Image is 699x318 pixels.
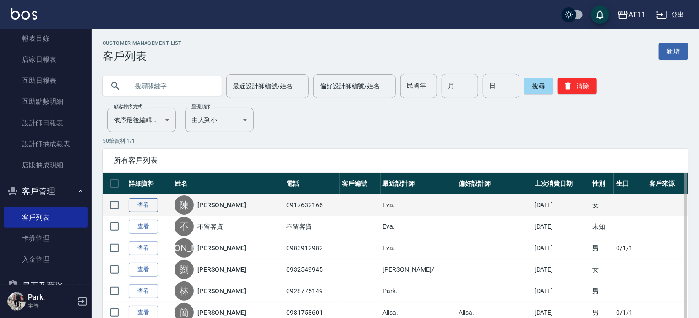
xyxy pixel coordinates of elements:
th: 生日 [614,173,647,194]
button: 客戶管理 [4,179,88,203]
a: 卡券管理 [4,228,88,249]
div: 林 [175,281,194,301]
td: 0983912982 [284,237,339,259]
th: 電話 [284,173,339,194]
a: 店販抽成明細 [4,155,88,176]
a: 查看 [129,241,158,255]
button: 登出 [653,6,688,23]
a: 不留客資 [197,222,223,231]
th: 最近設計師 [381,173,457,194]
div: 陳 [175,195,194,215]
td: 不留客資 [284,216,339,237]
div: 劉 [175,260,194,279]
a: [PERSON_NAME] [197,265,246,274]
label: 呈現順序 [191,103,211,110]
button: 清除 [558,78,597,94]
div: 不 [175,217,194,236]
td: 未知 [590,216,614,237]
button: AT11 [614,5,649,24]
a: 設計師抽成報表 [4,134,88,155]
a: [PERSON_NAME] [197,243,246,253]
th: 姓名 [172,173,284,194]
div: 由大到小 [185,108,254,132]
td: 0928775149 [284,280,339,302]
a: 設計師日報表 [4,113,88,134]
img: Logo [11,8,37,20]
th: 上次消費日期 [532,173,590,194]
td: 0932549945 [284,259,339,280]
a: 查看 [129,220,158,234]
a: [PERSON_NAME] [197,286,246,296]
div: AT11 [628,9,645,21]
td: [DATE] [532,216,590,237]
a: 新增 [659,43,688,60]
td: [DATE] [532,280,590,302]
a: 互助點數明細 [4,91,88,112]
a: 互助日報表 [4,70,88,91]
button: 搜尋 [524,78,553,94]
a: 查看 [129,284,158,298]
h3: 客戶列表 [103,50,182,63]
a: 查看 [129,263,158,277]
td: Eva. [381,216,457,237]
td: [DATE] [532,194,590,216]
td: [PERSON_NAME]/ [381,259,457,280]
p: 50 筆資料, 1 / 1 [103,137,688,145]
th: 詳細資料 [126,173,172,194]
th: 偏好設計師 [456,173,532,194]
a: 查看 [129,198,158,212]
p: 主管 [28,302,75,310]
a: [PERSON_NAME] [197,200,246,210]
h5: Park. [28,293,75,302]
td: 男 [590,237,614,259]
button: 員工及薪資 [4,274,88,298]
td: 男 [590,280,614,302]
th: 客戶編號 [340,173,381,194]
a: 店家日報表 [4,49,88,70]
td: [DATE] [532,237,590,259]
a: [PERSON_NAME] [197,308,246,317]
td: [DATE] [532,259,590,280]
td: 0/1/1 [614,237,647,259]
th: 客戶來源 [647,173,688,194]
div: [PERSON_NAME] [175,238,194,258]
img: Person [7,292,26,311]
td: Park. [381,280,457,302]
button: save [591,5,609,24]
th: 性別 [590,173,614,194]
a: 客戶列表 [4,207,88,228]
td: 女 [590,194,614,216]
td: 女 [590,259,614,280]
div: 依序最後編輯時間 [107,108,176,132]
td: Eva. [381,237,457,259]
a: 報表目錄 [4,28,88,49]
td: Eva. [381,194,457,216]
a: 入金管理 [4,249,88,270]
td: 0917632166 [284,194,339,216]
input: 搜尋關鍵字 [128,74,214,98]
span: 所有客戶列表 [114,156,677,165]
h2: Customer Management List [103,40,182,46]
label: 顧客排序方式 [114,103,142,110]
